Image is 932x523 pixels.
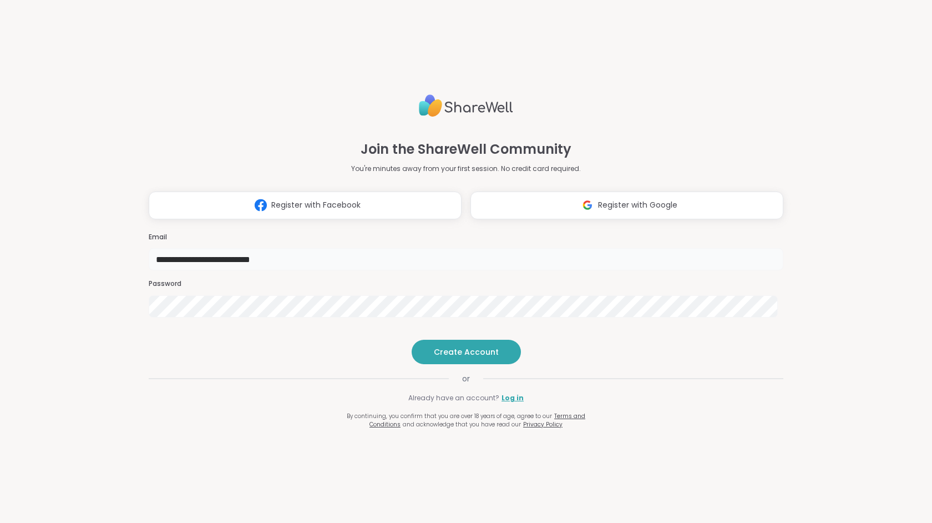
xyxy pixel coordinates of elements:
span: or [449,373,483,384]
img: ShareWell Logo [419,90,513,122]
span: Register with Facebook [271,199,361,211]
span: By continuing, you confirm that you are over 18 years of age, agree to our [347,412,552,420]
span: Register with Google [598,199,677,211]
span: Create Account [434,346,499,358]
a: Privacy Policy [523,420,563,429]
a: Terms and Conditions [369,412,585,429]
button: Register with Facebook [149,192,462,219]
a: Log in [502,393,524,403]
h1: Join the ShareWell Community [361,139,571,159]
h3: Password [149,279,783,289]
h3: Email [149,233,783,242]
button: Create Account [412,340,521,364]
button: Register with Google [470,192,783,219]
img: ShareWell Logomark [577,195,598,215]
span: and acknowledge that you have read our [403,420,521,429]
span: Already have an account? [408,393,499,403]
img: ShareWell Logomark [250,195,271,215]
p: You're minutes away from your first session. No credit card required. [351,164,581,174]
